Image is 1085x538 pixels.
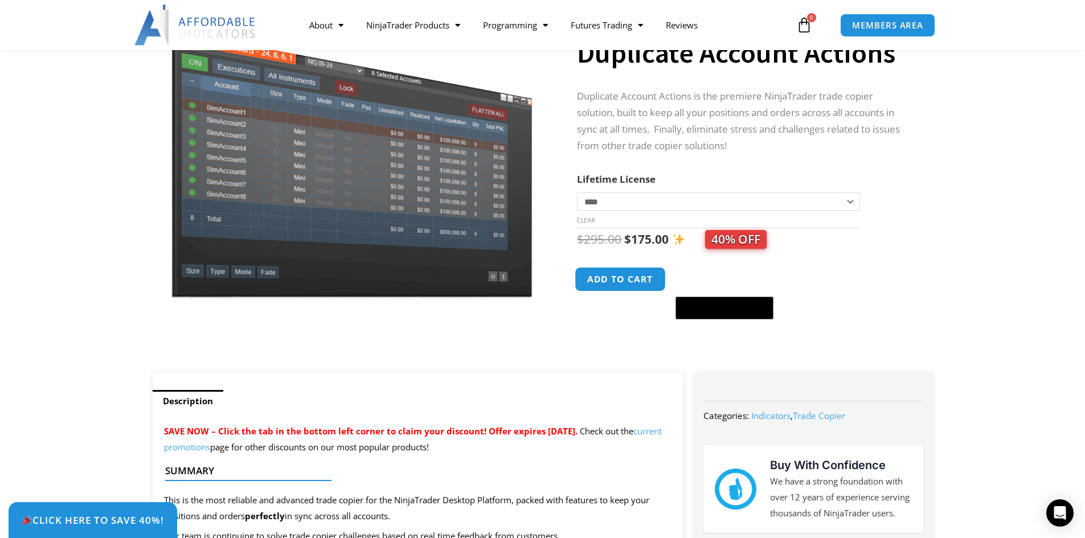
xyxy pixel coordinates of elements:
[852,21,923,30] span: MEMBERS AREA
[770,474,912,521] p: We have a strong foundation with over 12 years of experience serving thousands of NinjaTrader users.
[164,424,673,455] p: Check out the page for other discounts on our most popular products!
[779,9,829,42] a: 0
[577,231,621,247] bdi: 295.00
[624,231,631,247] span: $
[577,216,595,224] a: Clear options
[673,233,685,245] img: ✨
[298,12,355,38] a: About
[165,465,662,477] h4: Summary
[751,410,791,421] a: Indicators
[577,88,910,154] p: Duplicate Account Actions is the premiere NinjaTrader trade copier solution, built to keep all yo...
[770,457,912,474] h3: Buy With Confidence
[807,13,816,22] span: 0
[164,492,673,524] p: This is the most reliable and advanced trade copier for the NinjaTrader Desktop Platform, packed ...
[577,326,910,336] iframe: PayPal Message 1
[298,12,793,38] nav: Menu
[134,5,257,46] img: LogoAI | Affordable Indicators – NinjaTrader
[673,266,776,293] iframe: Secure express checkout frame
[22,515,32,525] img: 🎉
[577,231,584,247] span: $
[705,230,767,249] span: 40% OFF
[840,14,935,37] a: MEMBERS AREA
[355,12,472,38] a: NinjaTrader Products
[577,173,656,186] label: Lifetime License
[153,390,223,412] a: Description
[577,33,910,73] h1: Duplicate Account Actions
[164,425,578,437] span: SAVE NOW – Click the tab in the bottom left corner to claim your discount! Offer expires [DATE].
[703,410,749,421] span: Categories:
[472,12,559,38] a: Programming
[575,267,666,291] button: Add to cart
[624,231,669,247] bdi: 175.00
[9,502,177,538] a: 🎉Click Here to save 40%!
[675,297,773,319] button: Buy with GPay
[793,410,845,421] a: Trade Copier
[1046,499,1074,527] div: Open Intercom Messenger
[715,469,756,510] img: mark thumbs good 43913 | Affordable Indicators – NinjaTrader
[22,515,164,525] span: Click Here to save 40%!
[559,12,654,38] a: Futures Trading
[654,12,709,38] a: Reviews
[751,410,845,421] span: ,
